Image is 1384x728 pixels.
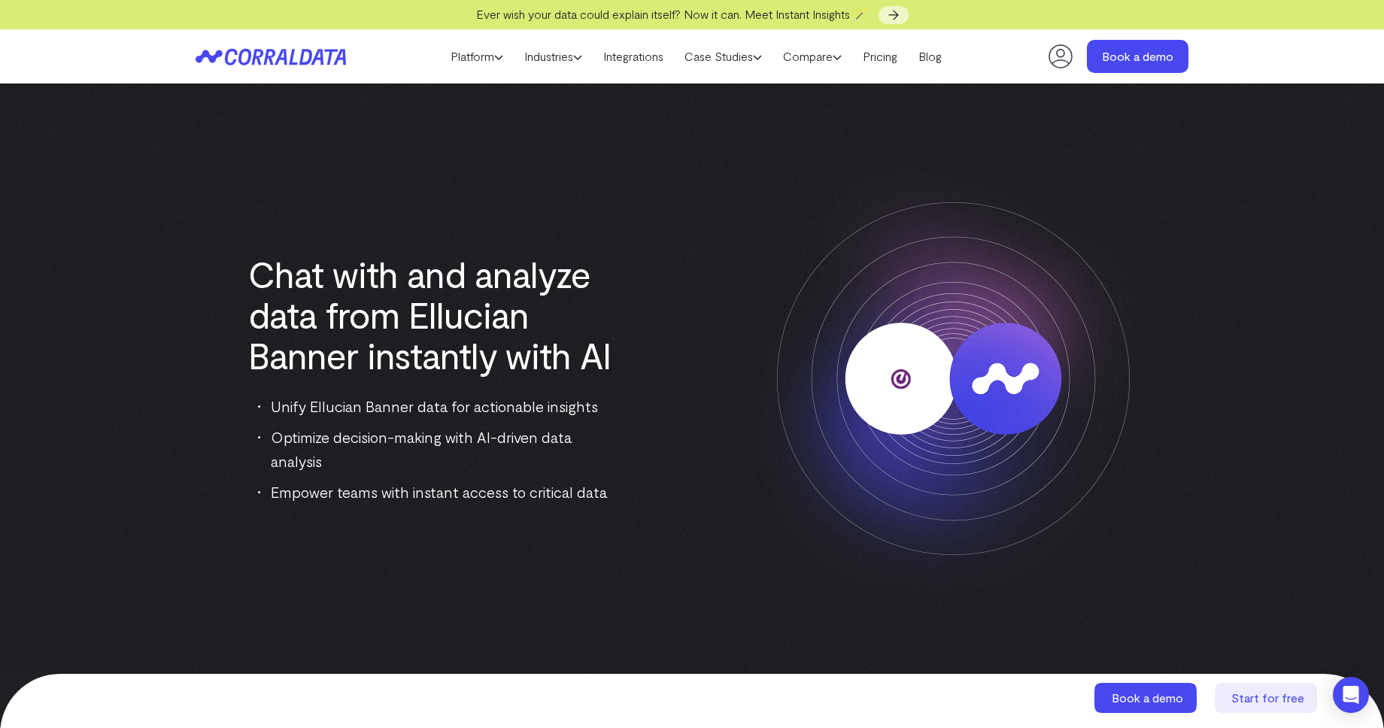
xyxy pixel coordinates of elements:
li: Unify Ellucian Banner data for actionable insights [258,394,613,418]
span: Start for free [1231,690,1304,705]
a: Book a demo [1094,683,1200,713]
li: Optimize decision-making with AI-driven data analysis [258,425,613,473]
a: Integrations [593,45,674,68]
a: Start for free [1215,683,1320,713]
a: Blog [908,45,952,68]
h1: Chat with and analyze data from Ellucian Banner instantly with AI [248,253,613,375]
a: Platform [440,45,514,68]
span: Book a demo [1112,690,1183,705]
a: Book a demo [1087,40,1188,73]
a: Compare [772,45,852,68]
a: Case Studies [674,45,772,68]
div: Open Intercom Messenger [1333,677,1369,713]
li: Empower teams with instant access to critical data [258,480,613,504]
a: Industries [514,45,593,68]
span: Ever wish your data could explain itself? Now it can. Meet Instant Insights 🪄 [476,7,868,21]
a: Pricing [852,45,908,68]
